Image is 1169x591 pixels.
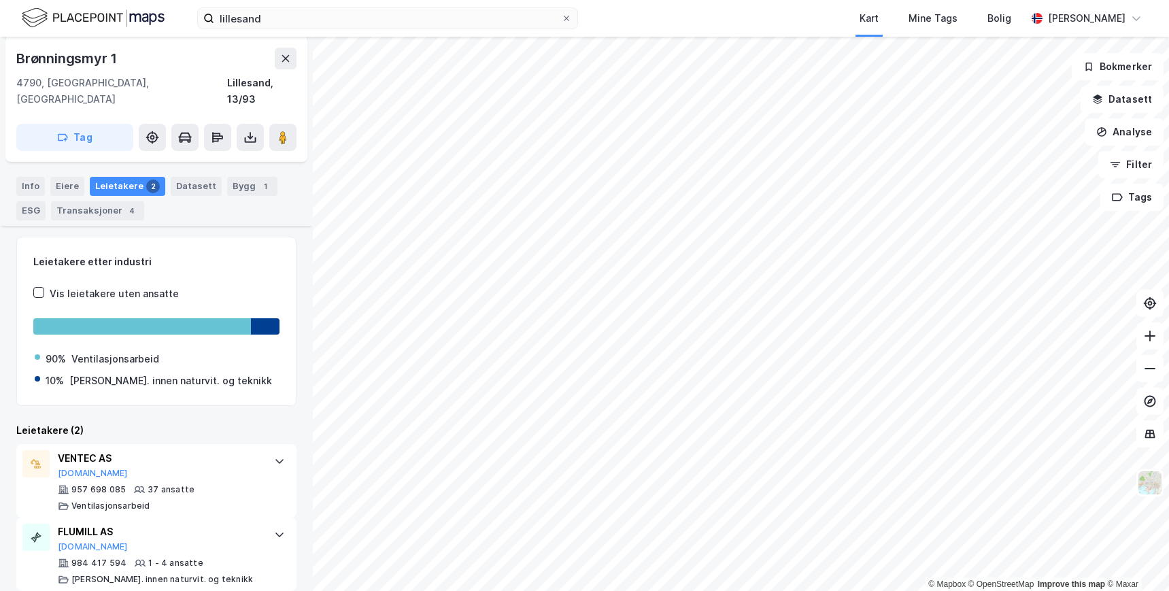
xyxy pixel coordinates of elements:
[1098,151,1164,178] button: Filter
[46,351,66,367] div: 90%
[1048,10,1125,27] div: [PERSON_NAME]
[71,351,159,367] div: Ventilasjonsarbeid
[16,48,120,69] div: Brønningsmyr 1
[1100,184,1164,211] button: Tags
[16,75,227,107] div: 4790, [GEOGRAPHIC_DATA], [GEOGRAPHIC_DATA]
[22,6,165,30] img: logo.f888ab2527a4732fd821a326f86c7f29.svg
[16,124,133,151] button: Tag
[16,177,45,196] div: Info
[148,484,194,495] div: 37 ansatte
[90,177,165,196] div: Leietakere
[1038,579,1105,589] a: Improve this map
[928,579,966,589] a: Mapbox
[1101,526,1169,591] div: Kontrollprogram for chat
[171,177,222,196] div: Datasett
[258,180,272,193] div: 1
[46,373,64,389] div: 10%
[909,10,958,27] div: Mine Tags
[987,10,1011,27] div: Bolig
[58,450,260,467] div: VENTEC AS
[1085,118,1164,146] button: Analyse
[71,501,150,511] div: Ventilasjonsarbeid
[50,177,84,196] div: Eiere
[227,75,297,107] div: Lillesand, 13/93
[968,579,1034,589] a: OpenStreetMap
[146,180,160,193] div: 2
[1072,53,1164,80] button: Bokmerker
[1101,526,1169,591] iframe: Chat Widget
[58,468,128,479] button: [DOMAIN_NAME]
[58,524,260,540] div: FLUMILL AS
[1137,470,1163,496] img: Z
[16,422,297,439] div: Leietakere (2)
[1081,86,1164,113] button: Datasett
[227,177,277,196] div: Bygg
[16,201,46,220] div: ESG
[125,204,139,218] div: 4
[33,254,279,270] div: Leietakere etter industri
[860,10,879,27] div: Kart
[71,484,126,495] div: 957 698 085
[71,558,126,569] div: 984 417 594
[214,8,561,29] input: Søk på adresse, matrikkel, gårdeiere, leietakere eller personer
[148,558,203,569] div: 1 - 4 ansatte
[71,574,253,585] div: [PERSON_NAME]. innen naturvit. og teknikk
[51,201,144,220] div: Transaksjoner
[50,286,179,302] div: Vis leietakere uten ansatte
[69,373,272,389] div: [PERSON_NAME]. innen naturvit. og teknikk
[58,541,128,552] button: [DOMAIN_NAME]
